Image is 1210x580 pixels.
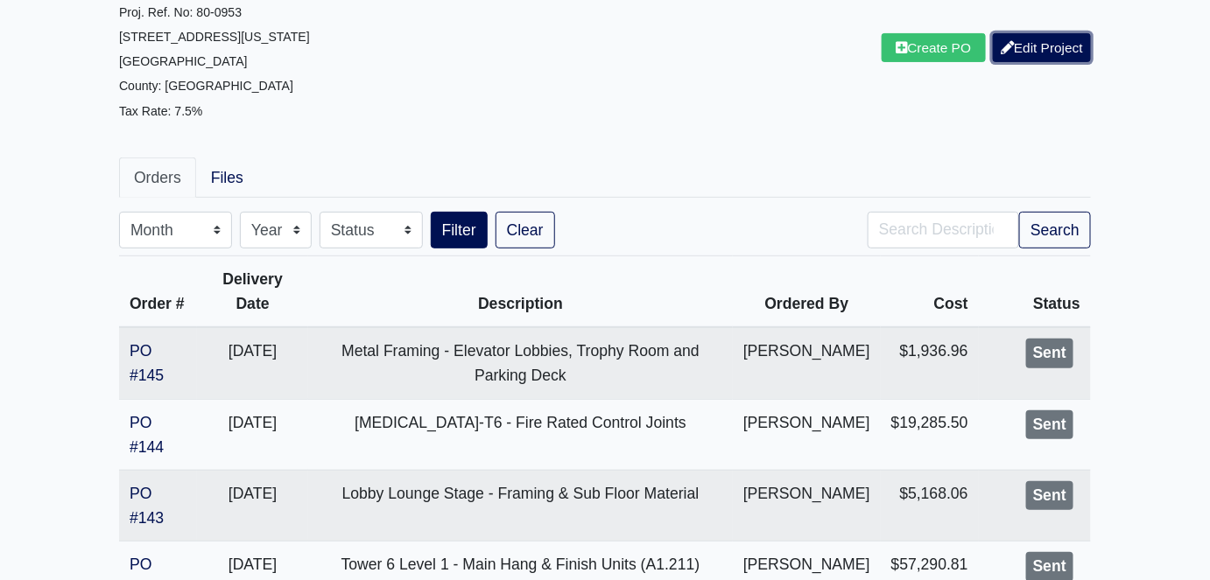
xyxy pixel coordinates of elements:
div: Sent [1026,410,1073,440]
td: [MEDICAL_DATA]-T6 - Fire Rated Control Joints [308,399,733,470]
a: PO #144 [130,414,164,456]
a: Files [196,157,258,198]
th: Status [979,256,1091,328]
td: [DATE] [197,327,308,399]
div: Sent [1026,481,1073,511]
td: $5,168.06 [881,470,979,541]
div: Sent [1026,339,1073,368]
a: Create PO [882,33,987,62]
a: Orders [119,157,196,198]
a: Edit Project [993,33,1091,62]
th: Description [308,256,733,328]
td: [DATE] [197,470,308,541]
td: [PERSON_NAME] [733,327,881,399]
th: Ordered By [733,256,881,328]
td: Metal Framing - Elevator Lobbies, Trophy Room and Parking Deck [308,327,733,399]
small: [GEOGRAPHIC_DATA] [119,54,248,68]
td: [PERSON_NAME] [733,399,881,470]
small: Proj. Ref. No: 80-0953 [119,5,242,19]
td: [PERSON_NAME] [733,470,881,541]
td: $19,285.50 [881,399,979,470]
a: PO #145 [130,342,164,384]
td: $1,936.96 [881,327,979,399]
small: [STREET_ADDRESS][US_STATE] [119,30,310,44]
th: Delivery Date [197,256,308,328]
th: Order # [119,256,197,328]
a: PO #143 [130,485,164,527]
th: Cost [881,256,979,328]
input: Search [868,212,1019,248]
button: Search [1019,212,1091,248]
td: [DATE] [197,399,308,470]
small: Tax Rate: 7.5% [119,104,202,118]
small: County: [GEOGRAPHIC_DATA] [119,79,293,93]
a: Clear [496,212,555,248]
td: Lobby Lounge Stage - Framing & Sub Floor Material [308,470,733,541]
button: Filter [431,212,488,248]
